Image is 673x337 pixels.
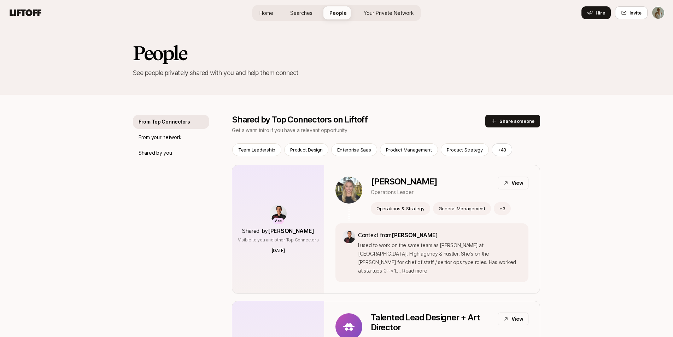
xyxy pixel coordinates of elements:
p: Talented Lead Designer + Art Director [371,313,492,332]
p: Product Strategy [447,146,483,153]
a: AceShared by[PERSON_NAME]Visible to you and other Top Connectors[DATE][PERSON_NAME]Operations Lea... [232,165,540,294]
img: 9b7f698e_ba64_456c_b983_8976e1755cd1.jpg [335,177,362,204]
button: Hire [581,6,611,19]
button: +43 [492,143,512,156]
span: Searches [290,9,312,17]
span: Read more [402,268,427,274]
button: Ashlea Sommer [652,6,665,19]
p: View [511,179,523,187]
p: Ace [275,218,282,224]
p: Visible to you and other Top Connectors [238,237,319,243]
p: [PERSON_NAME] [371,177,437,187]
p: Enterprise Saas [337,146,371,153]
p: Shared by [242,226,314,235]
p: See people privately shared with you and help them connect [133,68,540,78]
p: Product Design [290,146,322,153]
p: Product Management [386,146,432,153]
span: People [329,9,347,17]
p: Operations & Strategy [376,205,425,212]
a: Your Private Network [358,6,420,19]
p: I used to work on the same team as [PERSON_NAME] at [GEOGRAPHIC_DATA]. High agency & hustler. She... [358,241,521,275]
p: From Top Connectors [139,118,190,126]
img: ACg8ocKfD4J6FzG9_HAYQ9B8sLvPSEBLQEDmbHTY_vjoi9sRmV9s2RKt=s160-c [343,230,355,243]
p: Team Leadership [238,146,275,153]
img: Ashlea Sommer [652,7,664,19]
a: People [324,6,352,19]
a: Home [254,6,279,19]
p: From your network [139,133,181,142]
p: Context from [358,230,521,240]
p: Operations Leader [371,188,437,196]
button: Invite [615,6,648,19]
span: [PERSON_NAME] [392,232,438,239]
span: Home [259,9,273,17]
p: Get a warm intro if you have a relevant opportunity [232,126,485,135]
button: +3 [494,202,511,215]
span: Hire [596,9,605,16]
button: Share someone [485,115,540,127]
h2: People [133,42,540,64]
p: Shared by Top Connectors on Liftoff [232,115,485,125]
a: Searches [285,6,318,19]
p: Shared by you [139,149,172,157]
p: View [511,315,523,323]
span: [PERSON_NAME] [268,227,314,234]
span: Your Private Network [364,9,414,17]
p: [DATE] [272,247,285,254]
p: General Management [439,205,485,212]
span: Invite [630,9,642,16]
img: ACg8ocKfD4J6FzG9_HAYQ9B8sLvPSEBLQEDmbHTY_vjoi9sRmV9s2RKt=s160-c [270,205,287,222]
